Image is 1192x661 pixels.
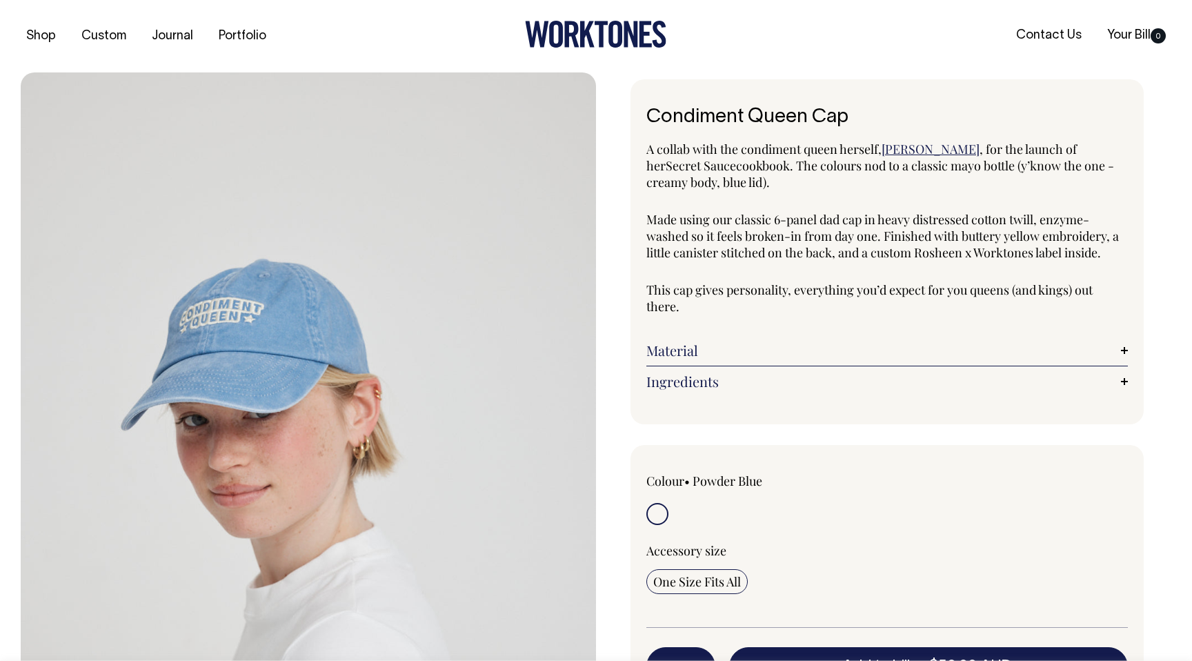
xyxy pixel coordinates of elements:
span: One Size Fits All [653,573,741,590]
a: Shop [21,25,61,48]
div: Accessory size [646,542,1128,559]
a: [PERSON_NAME] [882,141,980,157]
label: Powder Blue [693,473,762,489]
a: Contact Us [1011,24,1087,47]
a: Material [646,342,1128,359]
a: Ingredients [646,373,1128,390]
h1: Condiment Queen Cap [646,107,1128,128]
span: Made using our classic 6-panel dad cap in heavy distressed cotton twill, enzyme-washed so it feel... [646,211,1119,261]
span: This cap gives personality, everything you’d expect for you queens (and kings) out there. [646,282,1093,315]
span: 0 [1151,28,1166,43]
div: Colour [646,473,839,489]
a: Custom [76,25,132,48]
a: Portfolio [213,25,272,48]
input: One Size Fits All [646,569,748,594]
a: Journal [146,25,199,48]
span: cookbook. The colours nod to a classic mayo bottle (y’know the one - creamy body, blue lid). [646,157,1114,190]
span: A collab with the condiment queen herself, [646,141,882,157]
span: • [684,473,690,489]
a: Your Bill0 [1102,24,1171,47]
span: , for the launch of her [646,141,1077,174]
span: Secret Sauce [666,157,736,174]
